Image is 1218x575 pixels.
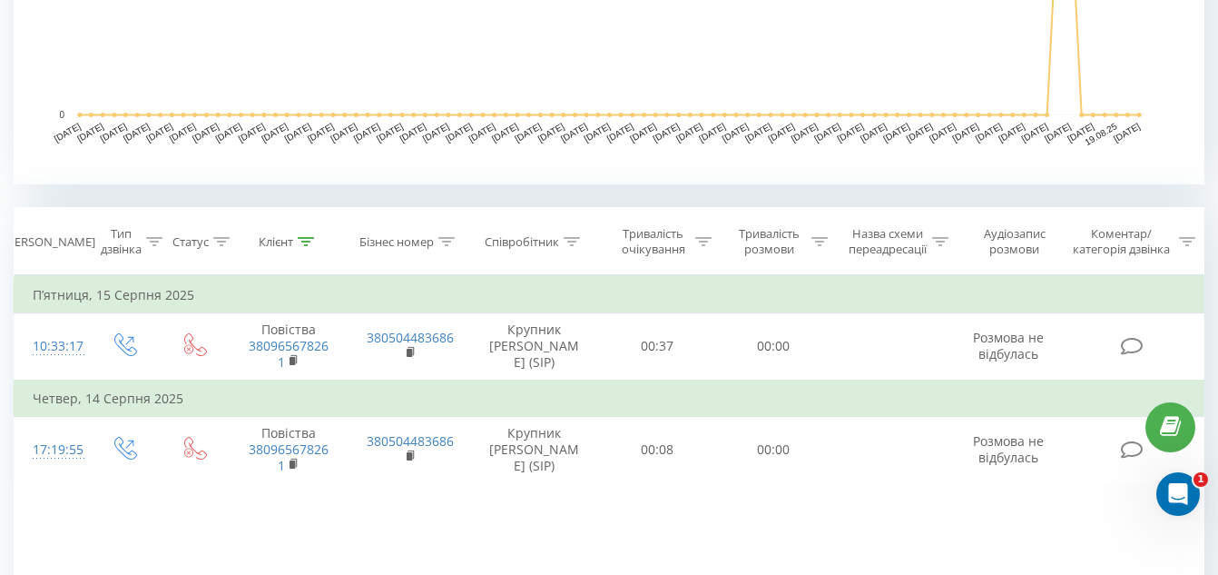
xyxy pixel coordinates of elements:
[191,121,221,144] text: [DATE]
[513,121,543,144] text: [DATE]
[329,121,359,144] text: [DATE]
[15,277,1204,313] td: П’ятниця, 15 Серпня 2025
[352,121,382,144] text: [DATE]
[53,121,83,144] text: [DATE]
[715,313,831,381] td: 00:00
[674,121,704,144] text: [DATE]
[1066,121,1095,144] text: [DATE]
[59,110,64,120] text: 0
[697,121,727,144] text: [DATE]
[213,121,243,144] text: [DATE]
[444,121,474,144] text: [DATE]
[1156,472,1200,516] iframe: Intercom live chat
[237,121,267,144] text: [DATE]
[616,226,691,257] div: Тривалість очікування
[973,432,1044,466] span: Розмова не відбулась
[951,121,981,144] text: [DATE]
[122,121,152,144] text: [DATE]
[599,416,715,483] td: 00:08
[367,329,454,346] a: 380504483686
[599,313,715,381] td: 00:37
[881,121,911,144] text: [DATE]
[849,226,928,257] div: Назва схеми переадресації
[732,226,807,257] div: Тривалість розмови
[997,121,1026,144] text: [DATE]
[228,416,349,483] td: Повіства
[1043,121,1073,144] text: [DATE]
[33,432,70,468] div: 17:19:55
[99,121,129,144] text: [DATE]
[559,121,589,144] text: [DATE]
[790,121,820,144] text: [DATE]
[259,234,293,250] div: Клієнт
[536,121,566,144] text: [DATE]
[836,121,866,144] text: [DATE]
[1083,121,1119,147] text: 19.08.25
[974,121,1004,144] text: [DATE]
[582,121,612,144] text: [DATE]
[172,234,209,250] div: Статус
[367,432,454,450] a: 380504483686
[101,226,142,257] div: Тип дзвінка
[168,121,198,144] text: [DATE]
[4,234,95,250] div: [PERSON_NAME]
[1068,226,1174,257] div: Коментар/категорія дзвінка
[743,121,773,144] text: [DATE]
[249,441,329,474] a: 380965678261
[15,381,1204,417] td: Четвер, 14 Серпня 2025
[398,121,427,144] text: [DATE]
[75,121,105,144] text: [DATE]
[715,416,831,483] td: 00:00
[228,313,349,381] td: Повіства
[33,329,70,364] div: 10:33:17
[144,121,174,144] text: [DATE]
[1112,121,1142,144] text: [DATE]
[766,121,796,144] text: [DATE]
[905,121,935,144] text: [DATE]
[469,416,599,483] td: Крупник [PERSON_NAME] (SIP)
[283,121,313,144] text: [DATE]
[859,121,889,144] text: [DATE]
[249,337,329,371] a: 380965678261
[928,121,958,144] text: [DATE]
[490,121,520,144] text: [DATE]
[1193,472,1208,487] span: 1
[973,329,1044,362] span: Розмова не відбулась
[628,121,658,144] text: [DATE]
[359,234,434,250] div: Бізнес номер
[812,121,842,144] text: [DATE]
[306,121,336,144] text: [DATE]
[469,313,599,381] td: Крупник [PERSON_NAME] (SIP)
[1020,121,1050,144] text: [DATE]
[969,226,1060,257] div: Аудіозапис розмови
[721,121,751,144] text: [DATE]
[421,121,451,144] text: [DATE]
[485,234,559,250] div: Співробітник
[605,121,635,144] text: [DATE]
[652,121,682,144] text: [DATE]
[260,121,290,144] text: [DATE]
[467,121,497,144] text: [DATE]
[375,121,405,144] text: [DATE]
